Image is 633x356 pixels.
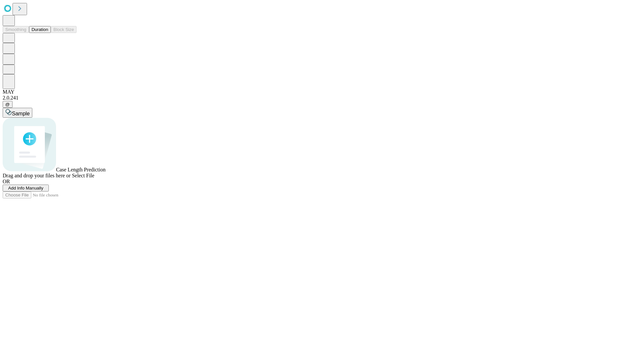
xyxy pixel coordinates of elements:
[56,167,105,172] span: Case Length Prediction
[3,101,13,108] button: @
[3,179,10,184] span: OR
[3,89,630,95] div: MAY
[29,26,51,33] button: Duration
[3,185,49,192] button: Add Info Manually
[3,26,29,33] button: Smoothing
[72,173,94,178] span: Select File
[3,95,630,101] div: 2.0.241
[12,111,30,116] span: Sample
[3,173,71,178] span: Drag and drop your files here or
[5,102,10,107] span: @
[51,26,76,33] button: Block Size
[8,186,44,191] span: Add Info Manually
[3,108,32,118] button: Sample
